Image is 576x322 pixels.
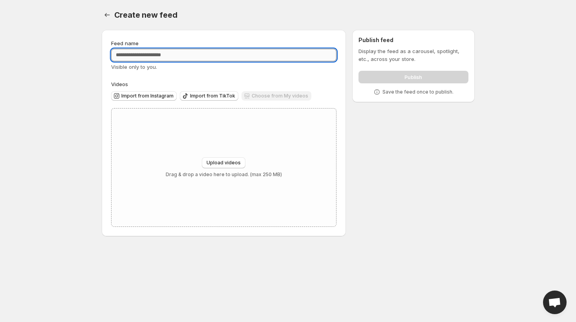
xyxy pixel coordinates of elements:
[114,10,177,20] span: Create new feed
[102,9,113,20] button: Settings
[166,171,282,178] p: Drag & drop a video here to upload. (max 250 MB)
[207,160,241,166] span: Upload videos
[111,91,177,101] button: Import from Instagram
[543,291,567,314] div: Open chat
[111,64,157,70] span: Visible only to you.
[358,47,468,63] p: Display the feed as a carousel, spotlight, etc., across your store.
[358,36,468,44] h2: Publish feed
[121,93,174,99] span: Import from Instagram
[111,81,128,87] span: Videos
[111,40,139,46] span: Feed name
[180,91,238,101] button: Import from TikTok
[190,93,235,99] span: Import from TikTok
[382,89,453,95] p: Save the feed once to publish.
[202,157,245,168] button: Upload videos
